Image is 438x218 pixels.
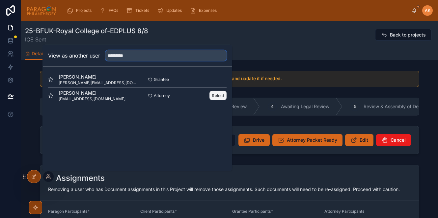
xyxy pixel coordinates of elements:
[199,8,217,13] span: Expenses
[48,209,87,214] span: Paragon Participants
[155,5,186,16] a: Updates
[391,137,406,143] span: Cancel
[209,91,227,100] button: Select
[59,74,137,80] span: [PERSON_NAME]
[354,104,356,109] span: 5
[345,134,373,146] button: Edit
[154,77,169,82] span: Grantee
[375,29,431,41] button: Back to projects
[59,96,125,101] span: [EMAIL_ADDRESS][DOMAIN_NAME]
[76,8,92,13] span: Projects
[59,80,137,85] span: [PERSON_NAME][EMAIL_ADDRESS][DOMAIN_NAME]
[281,103,329,110] span: Awaiting Legal Review
[360,137,368,143] span: Edit
[271,104,274,109] span: 4
[188,5,221,16] a: Expenses
[59,89,125,96] span: [PERSON_NAME]
[253,137,264,143] span: Drive
[25,26,148,36] h1: 25-BFUK-Royal College of-EDPLUS 8/8
[62,3,412,18] div: scrollable content
[55,76,414,81] h5: It's been over 3 days since the last stage update. Please review this project's stage and update ...
[425,8,430,13] span: AK
[97,5,123,16] a: FAQs
[48,52,100,60] h2: View as another user
[25,36,148,43] span: ICE Sent
[390,32,426,38] span: Back to projects
[48,186,400,192] span: Removing a user who has Document assignments in this Project will remove those assignments. Such ...
[166,8,182,13] span: Updates
[26,5,56,16] img: App logo
[232,209,271,214] span: Grantee Participants
[140,209,175,214] span: Client Participants
[32,50,47,57] span: Details
[109,8,118,13] span: FAQs
[124,5,154,16] a: Tickets
[56,173,105,183] h2: Assignments
[238,134,270,146] button: Drive
[154,93,170,98] span: Attorney
[135,8,149,13] span: Tickets
[324,209,364,214] span: Attorney Participants
[287,137,337,143] span: Attorney Packet Ready
[65,5,96,16] a: Projects
[376,134,411,146] button: Cancel
[272,134,342,146] button: Attorney Packet Ready
[25,48,47,60] a: Details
